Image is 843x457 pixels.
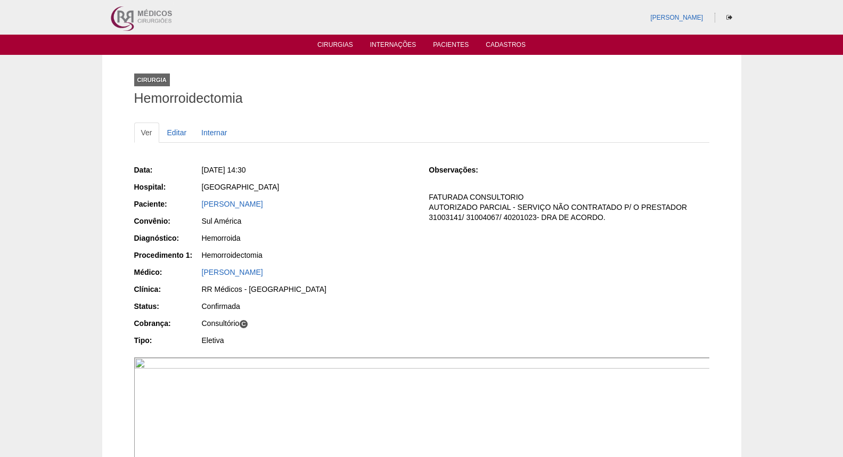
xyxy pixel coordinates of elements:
div: Médico: [134,267,201,278]
i: Sair [726,14,732,21]
div: Paciente: [134,199,201,209]
div: Consultório [202,318,414,329]
div: Hospital: [134,182,201,192]
a: Cirurgias [317,41,353,52]
div: Hemorroidectomia [202,250,414,260]
a: Internações [370,41,416,52]
div: Procedimento 1: [134,250,201,260]
div: Hemorroida [202,233,414,243]
div: Eletiva [202,335,414,346]
a: Internar [194,123,234,143]
div: [GEOGRAPHIC_DATA] [202,182,414,192]
div: Cirurgia [134,74,170,86]
a: Editar [160,123,194,143]
div: Data: [134,165,201,175]
span: [DATE] 14:30 [202,166,246,174]
div: Clínica: [134,284,201,295]
div: RR Médicos - [GEOGRAPHIC_DATA] [202,284,414,295]
a: [PERSON_NAME] [202,268,263,276]
div: Diagnóstico: [134,233,201,243]
span: C [239,320,248,329]
div: Convênio: [134,216,201,226]
a: Cadastros [486,41,526,52]
p: FATURADA CONSULTORIO AUTORIZADO PARCIAL - SERVIÇO NÃO CONTRATADO P/ O PRESTADOR 31003141/ 3100406... [429,192,709,223]
a: [PERSON_NAME] [650,14,703,21]
div: Sul América [202,216,414,226]
div: Confirmada [202,301,414,312]
a: Ver [134,123,159,143]
h1: Hemorroidectomia [134,92,709,105]
div: Tipo: [134,335,201,346]
div: Status: [134,301,201,312]
div: Observações: [429,165,495,175]
a: [PERSON_NAME] [202,200,263,208]
div: Cobrança: [134,318,201,329]
a: Pacientes [433,41,469,52]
